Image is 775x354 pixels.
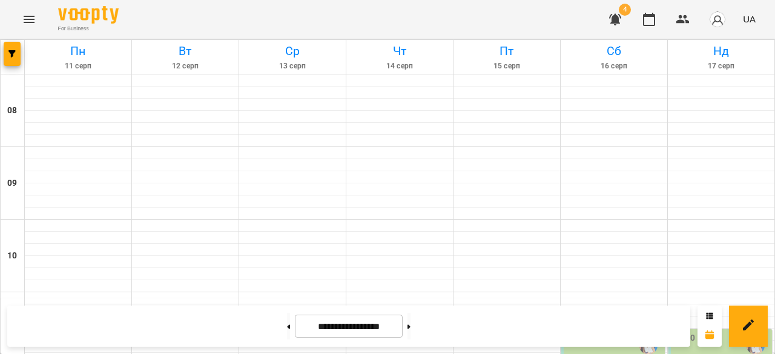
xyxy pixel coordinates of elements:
[27,61,130,72] h6: 11 серп
[738,8,760,30] button: UA
[562,61,665,72] h6: 16 серп
[134,61,237,72] h6: 12 серп
[670,42,773,61] h6: Нд
[134,42,237,61] h6: Вт
[619,4,631,16] span: 4
[562,42,665,61] h6: Сб
[7,177,17,190] h6: 09
[15,5,44,34] button: Menu
[348,61,451,72] h6: 14 серп
[58,6,119,24] img: Voopty Logo
[7,104,17,117] h6: 08
[241,42,344,61] h6: Ср
[455,61,558,72] h6: 15 серп
[455,42,558,61] h6: Пт
[670,61,773,72] h6: 17 серп
[743,13,756,25] span: UA
[709,11,726,28] img: avatar_s.png
[58,25,119,33] span: For Business
[27,42,130,61] h6: Пн
[241,61,344,72] h6: 13 серп
[348,42,451,61] h6: Чт
[7,249,17,263] h6: 10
